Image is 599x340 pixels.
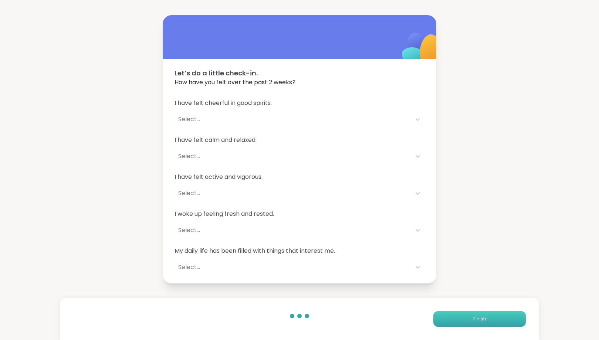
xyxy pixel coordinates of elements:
[178,226,407,235] div: Select...
[178,152,407,161] div: Select...
[175,99,424,108] span: I have felt cheerful in good spirits.
[175,173,424,181] span: I have felt active and vigorous.
[175,68,424,78] span: Let’s do a little check-in.
[433,311,526,327] button: Finish
[178,115,407,124] div: Select...
[178,263,407,272] div: Select...
[385,13,458,87] img: ShareWell Logomark
[175,78,424,87] span: How have you felt over the past 2 weeks?
[175,210,424,218] span: I woke up feeling fresh and rested.
[178,189,407,198] div: Select...
[175,136,424,144] span: I have felt calm and relaxed.
[473,316,486,322] span: Finish
[175,246,424,255] span: My daily life has been filled with things that interest me.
